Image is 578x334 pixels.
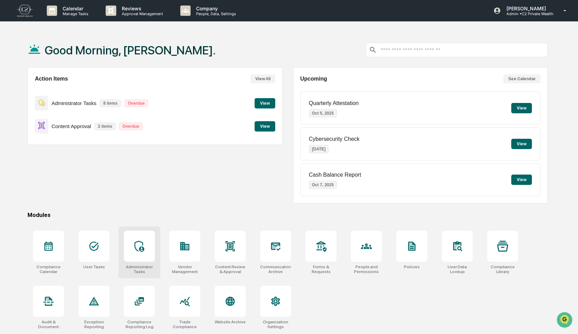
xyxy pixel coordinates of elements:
p: Overdue [125,100,148,107]
a: 🗄️Attestations [47,84,88,96]
h2: Upcoming [300,76,327,82]
p: Cash Balance Report [309,172,361,178]
p: [DATE] [309,145,329,153]
div: Audit & Document Logs [33,320,64,329]
button: View [511,175,532,185]
p: Reviews [116,6,167,11]
div: 🖐️ [7,87,12,93]
div: Communications Archive [260,264,291,274]
a: View [255,123,275,129]
button: View [511,139,532,149]
p: Administrator Tasks [52,100,97,106]
p: Oct 5, 2025 [309,109,337,117]
div: Forms & Requests [306,264,336,274]
div: Website Archive [215,320,246,324]
div: Content Review & Approval [215,264,246,274]
p: Manage Tasks [57,11,92,16]
div: Compliance Reporting Log [124,320,155,329]
div: 🔎 [7,101,12,106]
span: Attestations [57,87,85,94]
div: People and Permissions [351,264,382,274]
a: 🔎Data Lookup [4,97,46,109]
div: Policies [404,264,420,269]
img: 1746055101610-c473b297-6a78-478c-a979-82029cc54cd1 [7,53,19,65]
div: Trade Compliance [169,320,200,329]
div: Compliance Library [487,264,518,274]
div: Vendor Management [169,264,200,274]
button: See Calendar [503,74,540,83]
button: View [511,103,532,113]
button: View All [250,74,275,83]
div: Modules [28,212,548,218]
div: Organization Settings [260,320,291,329]
div: We're available if you need us! [23,60,87,65]
p: Calendar [57,6,92,11]
p: 2 items [95,123,116,130]
button: View [255,98,275,108]
p: How can we help? [7,14,125,25]
p: Approval Management [116,11,167,16]
span: Preclearance [14,87,44,94]
div: Start new chat [23,53,113,60]
div: Compliance Calendar [33,264,64,274]
span: Data Lookup [14,100,43,107]
p: [PERSON_NAME] [501,6,554,11]
div: Exception Reporting [78,320,109,329]
div: User Data Lookup [442,264,473,274]
div: Administrator Tasks [124,264,155,274]
a: 🖐️Preclearance [4,84,47,96]
p: Cybersecurity Check [309,136,360,142]
span: Pylon [68,117,83,122]
img: logo [17,4,33,17]
h1: Good Morning, [PERSON_NAME]. [45,43,216,57]
iframe: Open customer support [556,311,575,330]
button: View [255,121,275,132]
p: 8 items [100,100,121,107]
button: Start new chat [117,55,125,63]
p: Admin • C2 Private Wealth [501,11,554,16]
a: Powered byPylon [49,116,83,122]
a: View [255,100,275,106]
p: Overdue [119,123,143,130]
div: User Tasks [83,264,105,269]
p: Oct 7, 2025 [309,181,337,189]
h2: Action Items [35,76,68,82]
p: Company [191,6,239,11]
p: Content Approval [52,123,91,129]
div: 🗄️ [50,87,55,93]
p: People, Data, Settings [191,11,239,16]
p: Quarterly Attestation [309,100,359,106]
